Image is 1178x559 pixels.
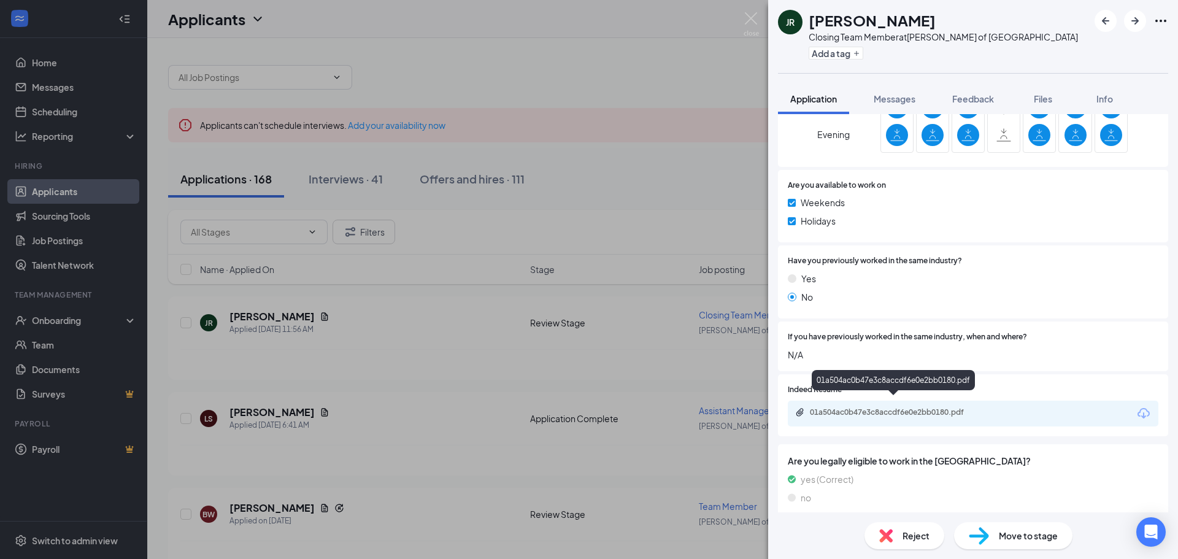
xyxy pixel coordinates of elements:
[788,384,842,396] span: Indeed Resume
[788,348,1158,361] span: N/A
[952,93,994,104] span: Feedback
[795,407,805,417] svg: Paperclip
[801,196,845,209] span: Weekends
[788,180,886,191] span: Are you available to work on
[809,47,863,60] button: PlusAdd a tag
[801,290,813,304] span: No
[790,93,837,104] span: Application
[903,529,930,542] span: Reject
[810,407,982,417] div: 01a504ac0b47e3c8accdf6e0e2bb0180.pdf
[1124,10,1146,32] button: ArrowRight
[812,370,975,390] div: 01a504ac0b47e3c8accdf6e0e2bb0180.pdf
[1136,406,1151,421] svg: Download
[1153,13,1168,28] svg: Ellipses
[801,472,853,486] span: yes (Correct)
[1136,517,1166,547] div: Open Intercom Messenger
[795,407,994,419] a: Paperclip01a504ac0b47e3c8accdf6e0e2bb0180.pdf
[788,454,1158,468] span: Are you legally eligible to work in the [GEOGRAPHIC_DATA]?
[874,93,915,104] span: Messages
[788,255,962,267] span: Have you previously worked in the same industry?
[801,491,811,504] span: no
[1128,13,1142,28] svg: ArrowRight
[801,272,816,285] span: Yes
[809,10,936,31] h1: [PERSON_NAME]
[809,31,1078,43] div: Closing Team Member at [PERSON_NAME] of [GEOGRAPHIC_DATA]
[788,331,1027,343] span: If you have previously worked in the same industry, when and where?
[1034,93,1052,104] span: Files
[1096,93,1113,104] span: Info
[1095,10,1117,32] button: ArrowLeftNew
[1098,13,1113,28] svg: ArrowLeftNew
[801,214,836,228] span: Holidays
[999,529,1058,542] span: Move to stage
[786,16,795,28] div: JR
[817,123,850,145] span: Evening
[853,50,860,57] svg: Plus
